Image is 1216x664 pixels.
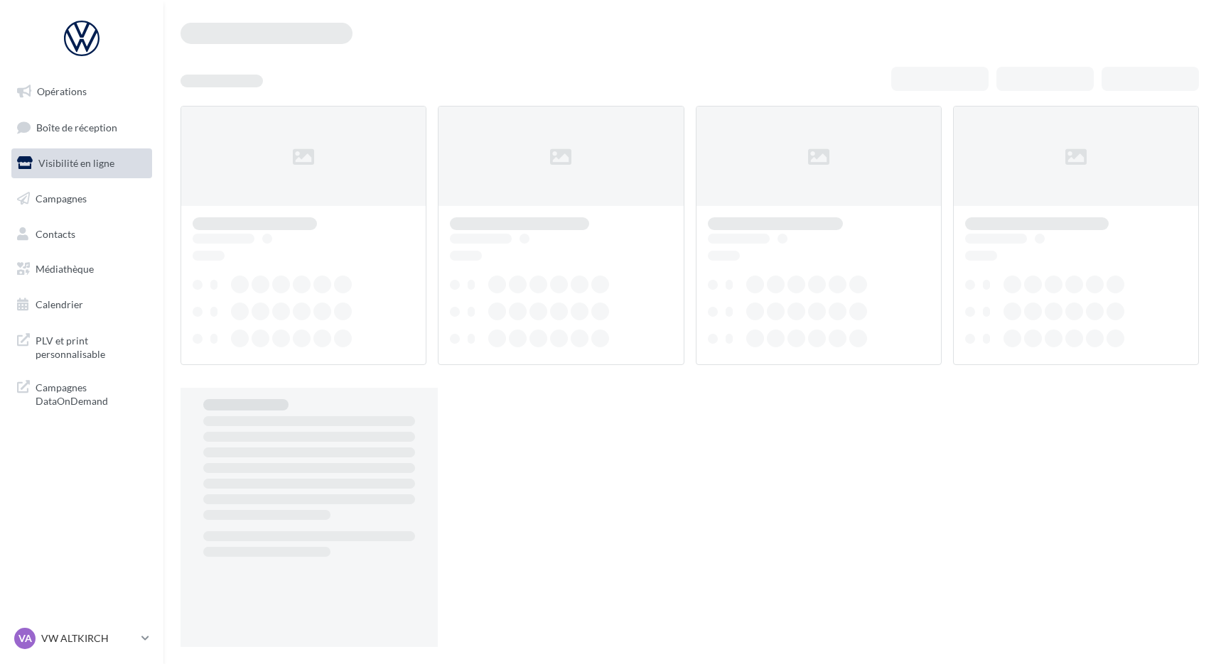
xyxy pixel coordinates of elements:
[9,148,155,178] a: Visibilité en ligne
[9,372,155,414] a: Campagnes DataOnDemand
[18,631,32,646] span: VA
[38,157,114,169] span: Visibilité en ligne
[9,290,155,320] a: Calendrier
[36,192,87,205] span: Campagnes
[9,219,155,249] a: Contacts
[36,378,146,408] span: Campagnes DataOnDemand
[9,325,155,367] a: PLV et print personnalisable
[9,254,155,284] a: Médiathèque
[9,184,155,214] a: Campagnes
[11,625,152,652] a: VA VW ALTKIRCH
[9,77,155,107] a: Opérations
[36,298,83,310] span: Calendrier
[36,331,146,361] span: PLV et print personnalisable
[37,85,87,97] span: Opérations
[36,121,117,133] span: Boîte de réception
[9,112,155,143] a: Boîte de réception
[41,631,136,646] p: VW ALTKIRCH
[36,227,75,239] span: Contacts
[36,263,94,275] span: Médiathèque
